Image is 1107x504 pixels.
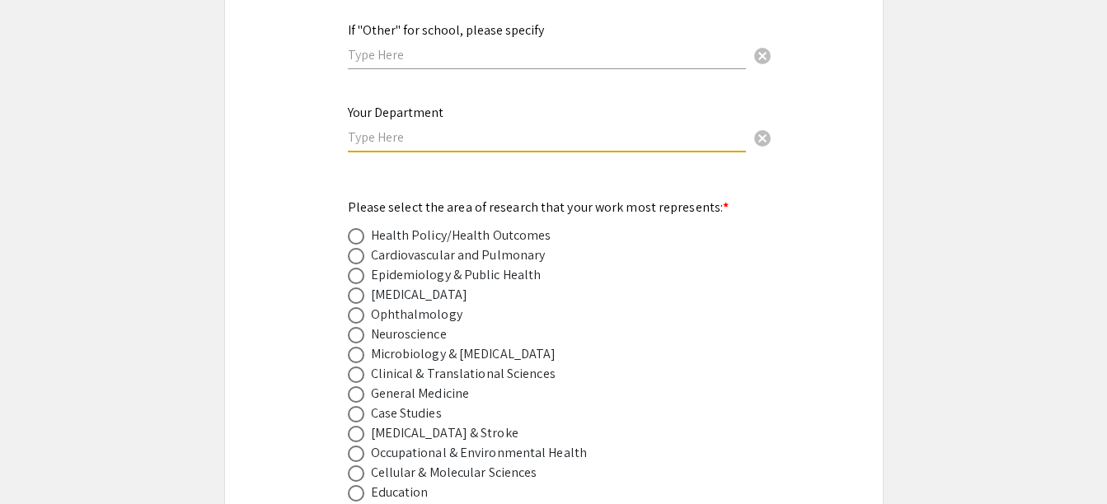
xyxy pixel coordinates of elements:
[371,344,556,364] div: Microbiology & [MEDICAL_DATA]
[753,128,772,148] span: cancel
[746,120,779,153] button: Clear
[371,463,537,483] div: Cellular & Molecular Sciences
[371,404,442,423] div: Case Studies
[371,245,546,265] div: Cardiovascular and Pulmonary
[753,46,772,66] span: cancel
[371,423,518,443] div: [MEDICAL_DATA] & Stroke
[371,285,467,305] div: [MEDICAL_DATA]
[371,305,462,324] div: Ophthalmology
[371,443,588,463] div: Occupational & Environmental Health
[348,21,544,39] mat-label: If "Other" for school, please specify
[348,198,729,216] mat-label: Please select the area of research that your work most represents:
[348,104,443,121] mat-label: Your Department
[371,265,542,285] div: Epidemiology & Public Health
[371,364,556,384] div: Clinical & Translational Sciences
[371,483,429,502] div: Education
[12,430,70,492] iframe: Chat
[348,128,746,146] input: Type Here
[746,38,779,71] button: Clear
[348,46,746,63] input: Type Here
[371,324,447,344] div: Neuroscience
[371,226,551,245] div: Health Policy/Health Outcomes
[371,384,470,404] div: General Medicine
